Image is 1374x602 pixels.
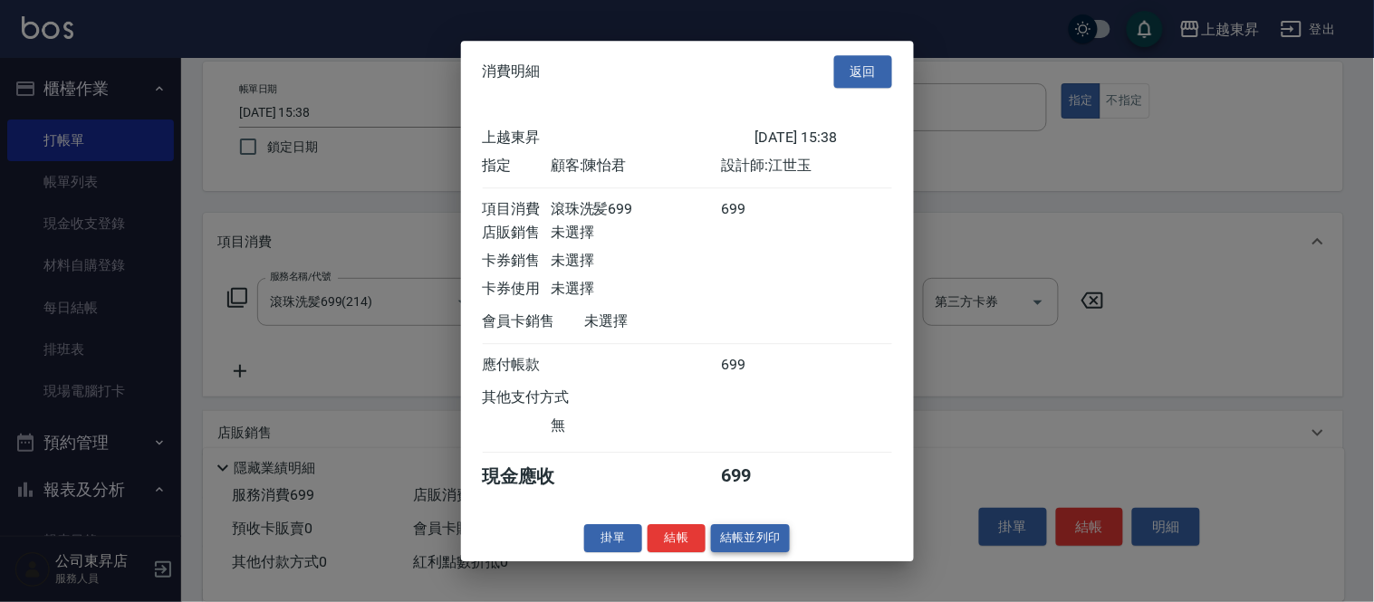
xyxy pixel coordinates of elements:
[721,157,891,176] div: 設計師: 江世玉
[551,416,721,435] div: 無
[483,252,551,271] div: 卡券銷售
[721,356,789,375] div: 699
[584,524,642,552] button: 掛單
[483,157,551,176] div: 指定
[551,252,721,271] div: 未選擇
[551,157,721,176] div: 顧客: 陳怡君
[483,280,551,299] div: 卡券使用
[483,62,541,81] span: 消費明細
[551,280,721,299] div: 未選擇
[551,224,721,243] div: 未選擇
[483,200,551,219] div: 項目消費
[483,129,755,148] div: 上越東昇
[483,388,620,407] div: 其他支付方式
[721,464,789,489] div: 699
[711,524,790,552] button: 結帳並列印
[483,464,585,489] div: 現金應收
[483,224,551,243] div: 店販銷售
[834,55,892,89] button: 返回
[648,524,706,552] button: 結帳
[585,312,755,331] div: 未選擇
[551,200,721,219] div: 滾珠洗髪699
[755,129,892,148] div: [DATE] 15:38
[483,312,585,331] div: 會員卡銷售
[721,200,789,219] div: 699
[483,356,551,375] div: 應付帳款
